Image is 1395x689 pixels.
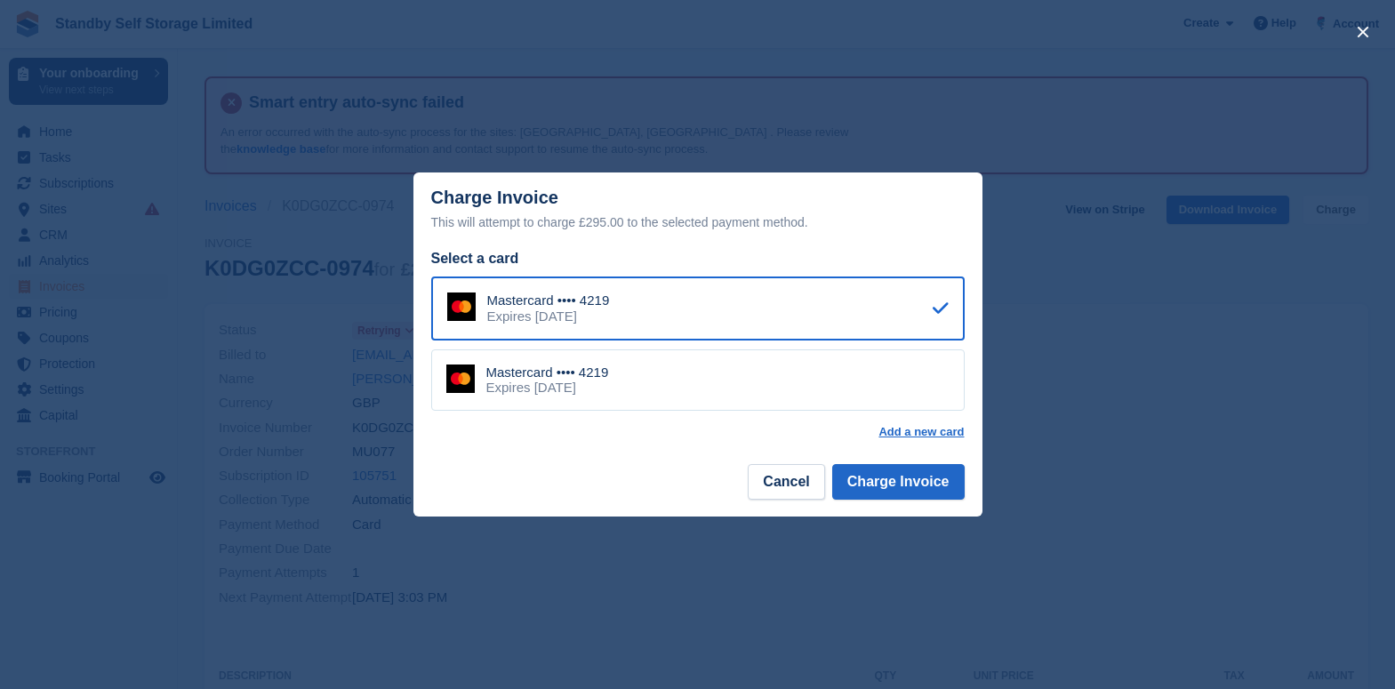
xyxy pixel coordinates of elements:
[878,425,964,439] a: Add a new card
[447,292,476,321] img: Mastercard Logo
[431,188,965,233] div: Charge Invoice
[487,292,610,308] div: Mastercard •••• 4219
[832,464,965,500] button: Charge Invoice
[1349,18,1377,46] button: close
[748,464,824,500] button: Cancel
[431,248,965,269] div: Select a card
[486,365,609,381] div: Mastercard •••• 4219
[487,308,610,324] div: Expires [DATE]
[431,212,965,233] div: This will attempt to charge £295.00 to the selected payment method.
[446,365,475,393] img: Mastercard Logo
[486,380,609,396] div: Expires [DATE]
